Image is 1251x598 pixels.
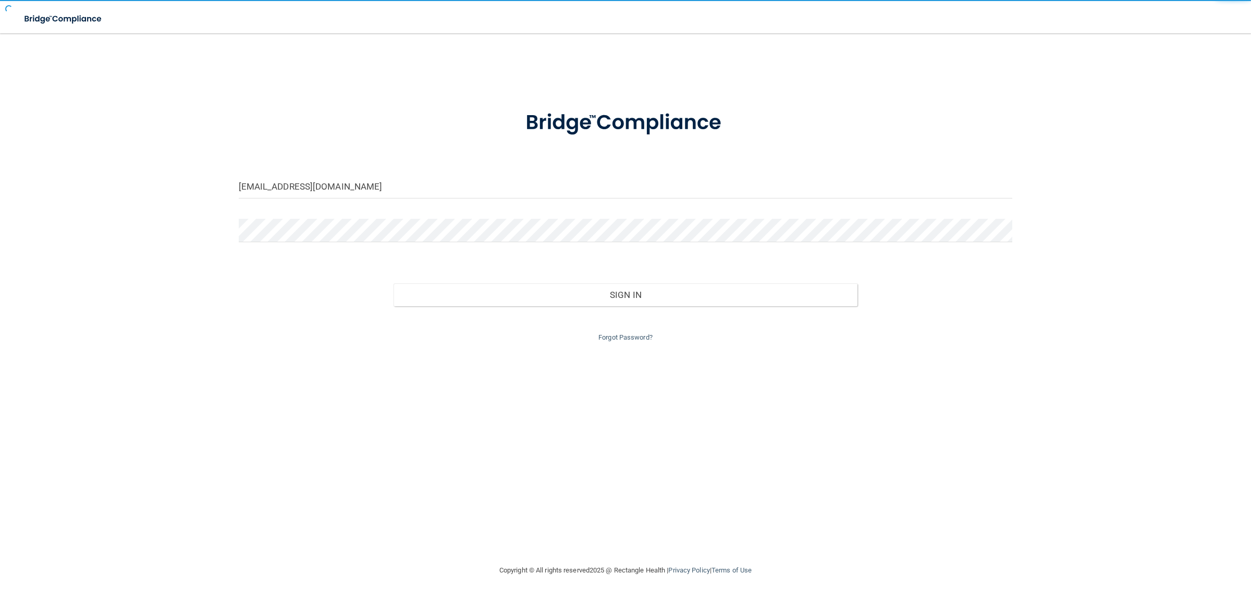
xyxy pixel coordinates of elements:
[394,283,858,306] button: Sign In
[239,175,1013,198] input: Email
[16,8,112,30] img: bridge_compliance_login_screen.278c3ca4.svg
[435,554,816,587] div: Copyright © All rights reserved 2025 @ Rectangle Health | |
[504,96,747,150] img: bridge_compliance_login_screen.278c3ca4.svg
[598,333,653,341] a: Forgot Password?
[712,566,752,574] a: Terms of Use
[668,566,709,574] a: Privacy Policy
